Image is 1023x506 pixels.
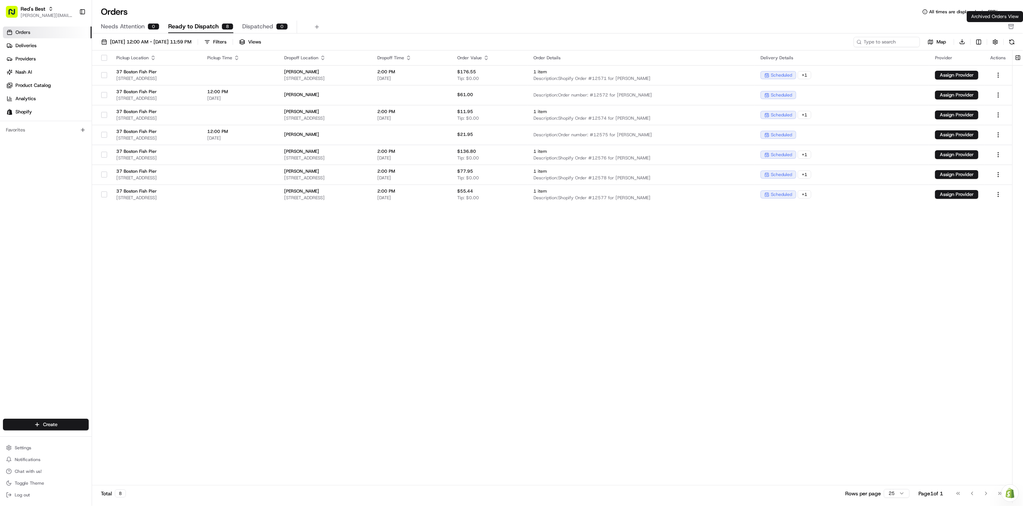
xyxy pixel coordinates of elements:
span: [DATE] [377,155,446,161]
button: Start new chat [125,73,134,82]
span: [PERSON_NAME] [23,134,60,140]
span: 1 item [534,109,749,115]
button: [DATE] 12:00 AM - [DATE] 11:59 PM [98,37,195,47]
span: $136.80 [457,148,476,154]
a: Orders [3,27,92,38]
div: Order Details [534,55,749,61]
span: [STREET_ADDRESS] [116,75,195,81]
span: 2:00 PM [377,109,446,115]
div: + 1 [798,71,811,79]
span: Analytics [15,95,36,102]
span: [DATE] [377,75,446,81]
span: 12:00 PM [207,129,272,134]
div: 📗 [7,166,13,172]
span: scheduled [771,132,792,138]
span: [STREET_ADDRESS] [116,135,195,141]
button: Create [3,419,89,431]
span: 1 item [534,188,749,194]
a: Analytics [3,93,92,105]
span: $176.55 [457,69,476,75]
div: Actions [990,55,1006,61]
span: All times are displayed using EDT timezone [929,9,1014,15]
span: Chat with us! [15,468,42,474]
span: Toggle Theme [15,480,44,486]
span: scheduled [771,152,792,158]
span: 1 item [534,69,749,75]
div: + 1 [798,151,811,159]
span: $77.95 [457,168,473,174]
span: 37 Boston Fish Pier [116,148,195,154]
span: Description: Shopify Order #12571 for [PERSON_NAME] [534,75,749,81]
button: Assign Provider [935,110,978,119]
div: + 1 [798,190,811,198]
span: 2:00 PM [377,168,446,174]
span: Needs Attention [101,22,145,31]
span: [DATE] [207,135,272,141]
span: Wisdom [PERSON_NAME] [23,115,78,120]
button: Assign Provider [935,91,978,99]
button: Assign Provider [935,130,978,139]
span: Views [248,39,261,45]
span: Tip: $0.00 [457,175,479,181]
span: Description: Shopify Order #12578 for [PERSON_NAME] [534,175,749,181]
a: Powered byPylon [52,183,89,189]
span: Nash AI [15,69,32,75]
span: Product Catalog [15,82,51,89]
span: Description: Shopify Order #12577 for [PERSON_NAME] [534,195,749,201]
span: $11.95 [457,109,473,115]
button: Chat with us! [3,466,89,477]
span: Dispatched [242,22,273,31]
span: scheduled [771,112,792,118]
span: Notifications [15,457,40,463]
span: • [80,115,82,120]
img: 8571987876998_91fb9ceb93ad5c398215_72.jpg [15,71,29,84]
span: 37 Boston Fish Pier [116,188,195,194]
span: scheduled [771,172,792,178]
span: [PERSON_NAME] [284,188,366,194]
span: 2:00 PM [377,148,446,154]
span: 2:00 PM [377,188,446,194]
span: [STREET_ADDRESS] [116,115,195,121]
div: 0 [148,23,159,30]
a: Deliveries [3,40,92,52]
span: [STREET_ADDRESS] [284,175,366,181]
span: Providers [15,56,36,62]
button: Notifications [3,454,89,465]
span: [DATE] [377,195,446,201]
span: 37 Boston Fish Pier [116,89,195,95]
span: [DATE] [65,134,80,140]
div: 💻 [62,166,68,172]
img: Nash [7,8,22,22]
span: [PERSON_NAME] [284,92,366,98]
img: Shopify logo [7,109,13,115]
div: Past conversations [7,96,47,102]
span: [STREET_ADDRESS] [284,195,366,201]
span: [STREET_ADDRESS] [116,175,195,181]
span: Description: Order number: #12575 for [PERSON_NAME] [534,132,749,138]
a: 📗Knowledge Base [4,162,59,175]
button: Assign Provider [935,170,978,179]
span: 1 item [534,168,749,174]
button: Map [923,38,951,46]
span: [STREET_ADDRESS] [116,155,195,161]
div: Favorites [3,124,89,136]
h1: Orders [101,6,128,18]
span: [DATE] [377,115,446,121]
span: [STREET_ADDRESS] [116,95,195,101]
button: Red's Best[PERSON_NAME][EMAIL_ADDRESS][DOMAIN_NAME] [3,3,76,21]
span: $21.95 [457,131,473,137]
p: Archived Orders View [971,13,1019,20]
a: Nash AI [3,66,92,78]
span: Shopify [15,109,32,115]
button: Views [236,37,264,47]
a: Providers [3,53,92,65]
span: [STREET_ADDRESS] [284,155,366,161]
div: Dropoff Time [377,55,446,61]
span: [PERSON_NAME] [284,168,366,174]
button: Filters [201,37,230,47]
span: Tip: $0.00 [457,115,479,121]
span: 1 item [534,148,749,154]
span: [STREET_ADDRESS] [116,195,195,201]
button: Refresh [1007,37,1017,47]
a: Shopify [3,106,92,118]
